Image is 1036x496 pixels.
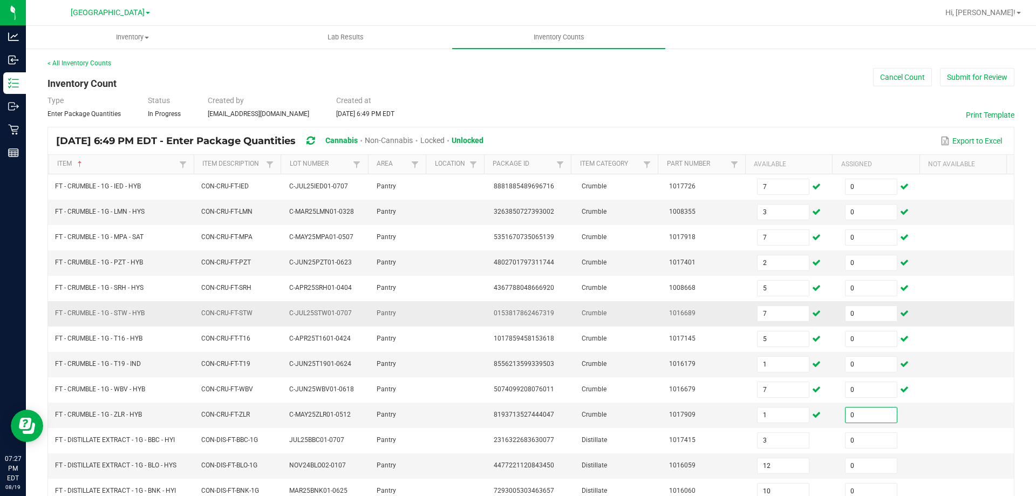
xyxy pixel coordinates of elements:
[263,158,276,171] a: Filter
[55,233,144,241] span: FT - CRUMBLE - 1G - MPA - SAT
[494,411,554,418] span: 8193713527444047
[208,96,244,105] span: Created by
[201,461,257,469] span: CON-DIS-FT-BLO-1G
[289,309,352,317] span: C-JUL25STW01-0707
[582,461,607,469] span: Distillate
[325,136,358,145] span: Cannabis
[452,136,483,145] span: Unlocked
[47,110,121,118] span: Enter Package Quantities
[582,208,606,215] span: Crumble
[669,309,696,317] span: 1016689
[377,160,408,168] a: AreaSortable
[582,411,606,418] span: Crumble
[669,182,696,190] span: 1017726
[201,360,250,368] span: CON-CRU-FT-T19
[494,284,554,291] span: 4367788048666920
[11,410,43,442] iframe: Resource center
[56,131,492,151] div: [DATE] 6:49 PM EDT - Enter Package Quantities
[76,160,84,168] span: Sortable
[289,182,348,190] span: C-JUL25IED01-0707
[8,101,19,112] inline-svg: Outbound
[669,259,696,266] span: 1017401
[201,182,249,190] span: CON-CRU-FT-IED
[669,208,696,215] span: 1008355
[290,160,351,168] a: Lot NumberSortable
[8,55,19,65] inline-svg: Inbound
[201,208,253,215] span: CON-CRU-FT-LMN
[208,110,309,118] span: [EMAIL_ADDRESS][DOMAIN_NAME]
[289,436,344,444] span: JUL25BBC01-0707
[582,385,606,393] span: Crumble
[669,233,696,241] span: 1017918
[201,309,253,317] span: CON-CRU-FT-STW
[582,487,607,494] span: Distillate
[55,360,141,368] span: FT - CRUMBLE - 1G - T19 - IND
[148,96,170,105] span: Status
[336,110,394,118] span: [DATE] 6:49 PM EDT
[467,158,480,171] a: Filter
[55,436,175,444] span: FT - DISTILLATE EXTRACT - 1G - BBC - HYI
[435,160,467,168] a: LocationSortable
[745,155,832,174] th: Available
[350,158,363,171] a: Filter
[47,96,64,105] span: Type
[494,436,554,444] span: 2316322683630077
[55,411,142,418] span: FT - CRUMBLE - 1G - ZLR - HYB
[582,360,606,368] span: Crumble
[554,158,567,171] a: Filter
[55,335,142,342] span: FT - CRUMBLE - 1G - T16 - HYB
[55,284,144,291] span: FT - CRUMBLE - 1G - SRH - HYS
[377,411,396,418] span: Pantry
[919,155,1006,174] th: Not Available
[945,8,1015,17] span: Hi, [PERSON_NAME]!
[201,411,250,418] span: CON-CRU-FT-ZLR
[669,360,696,368] span: 1016179
[494,208,554,215] span: 3263850727393002
[377,461,396,469] span: Pantry
[582,259,606,266] span: Crumble
[832,155,919,174] th: Assigned
[494,385,554,393] span: 5074099208076011
[5,483,21,491] p: 08/19
[494,309,554,317] span: 0153817862467319
[494,259,554,266] span: 4802701797311744
[239,26,452,49] a: Lab Results
[938,132,1005,150] button: Export to Excel
[582,436,607,444] span: Distillate
[377,309,396,317] span: Pantry
[494,487,554,494] span: 7293005303463657
[55,461,176,469] span: FT - DISTILLATE EXTRACT - 1G - BLO - HYS
[640,158,653,171] a: Filter
[55,259,143,266] span: FT - CRUMBLE - 1G - PZT - HYB
[176,158,189,171] a: Filter
[966,110,1014,120] button: Print Template
[377,284,396,291] span: Pantry
[669,385,696,393] span: 1016679
[669,411,696,418] span: 1017909
[494,360,554,368] span: 8556213599339503
[873,68,932,86] button: Cancel Count
[5,454,21,483] p: 07:27 PM EDT
[201,436,258,444] span: CON-DIS-FT-BBC-1G
[728,158,741,171] a: Filter
[377,182,396,190] span: Pantry
[47,78,117,89] span: Inventory Count
[377,335,396,342] span: Pantry
[148,110,181,118] span: In Progress
[669,487,696,494] span: 1016060
[377,360,396,368] span: Pantry
[669,284,696,291] span: 1008668
[289,487,347,494] span: MAR25BNK01-0625
[201,335,250,342] span: CON-CRU-FT-T16
[452,26,665,49] a: Inventory Counts
[71,8,145,17] span: [GEOGRAPHIC_DATA]
[55,487,176,494] span: FT - DISTILLATE EXTRACT - 1G - BNK - HYI
[365,136,413,145] span: Non-Cannabis
[580,160,641,168] a: Item CategorySortable
[494,461,554,469] span: 4477221120843450
[667,160,728,168] a: Part NumberSortable
[582,233,606,241] span: Crumble
[582,284,606,291] span: Crumble
[55,182,141,190] span: FT - CRUMBLE - 1G - IED - HYB
[336,96,371,105] span: Created at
